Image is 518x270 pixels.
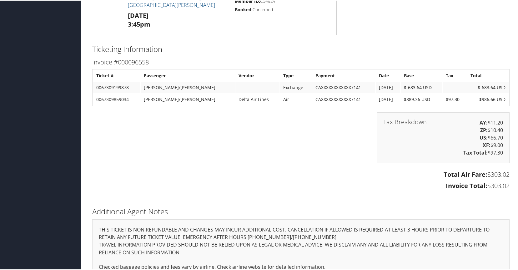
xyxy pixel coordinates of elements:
[444,170,487,178] strong: Total Air Fare:
[312,69,375,81] th: Payment
[446,181,487,189] strong: Invoice Total:
[93,93,140,104] td: 0067309859034
[480,119,488,125] strong: AY:
[483,141,490,148] strong: XF:
[280,81,312,93] td: Exchange
[92,170,510,178] h3: $303.02
[280,93,312,104] td: Air
[235,6,332,12] h5: Confirmed
[128,19,150,28] strong: 3:45pm
[480,134,488,140] strong: US:
[443,93,467,104] td: $97.30
[235,93,279,104] td: Delta Air Lines
[401,69,442,81] th: Base
[312,81,375,93] td: CAXXXXXXXXXXXX7141
[377,112,510,162] div: $11.20 $10.40 $66.70 $9.00 $97.30
[467,69,509,81] th: Total
[141,69,235,81] th: Passenger
[463,149,488,155] strong: Tax Total:
[93,81,140,93] td: 0067309199878
[235,6,253,12] strong: Booked:
[467,93,509,104] td: $986.66 USD
[376,81,400,93] td: [DATE]
[383,118,427,125] h3: Tax Breakdown
[376,93,400,104] td: [DATE]
[99,240,503,256] p: TRAVEL INFORMATION PROVIDED SHOULD NOT BE RELIED UPON AS LEGAL OR MEDICAL ADVICE. WE DISCLAIM ANY...
[401,93,442,104] td: $889.36 USD
[235,69,279,81] th: Vendor
[93,69,140,81] th: Ticket #
[92,181,510,190] h3: $303.02
[92,206,510,216] h2: Additional Agent Notes
[141,93,235,104] td: [PERSON_NAME]/[PERSON_NAME]
[376,69,400,81] th: Date
[467,81,509,93] td: $-683.64 USD
[401,81,442,93] td: $-683.64 USD
[312,93,375,104] td: CAXXXXXXXXXXXX7141
[92,43,510,54] h2: Ticketing Information
[128,11,148,19] strong: [DATE]
[443,69,467,81] th: Tax
[480,126,488,133] strong: ZP:
[280,69,312,81] th: Type
[92,57,510,66] h3: Invoice #000096558
[141,81,235,93] td: [PERSON_NAME]/[PERSON_NAME]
